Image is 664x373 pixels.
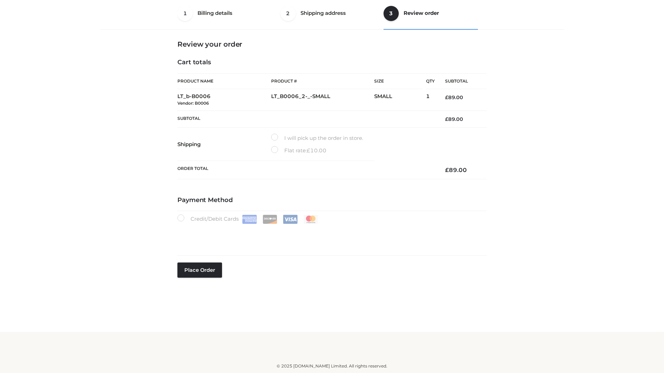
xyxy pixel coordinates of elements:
iframe: Secure payment input frame [176,222,485,248]
th: Product Name [177,73,271,89]
img: Discover [262,215,277,224]
h4: Payment Method [177,197,487,204]
th: Subtotal [177,111,435,127]
th: Shipping [177,128,271,161]
label: Credit/Debit Cards [177,214,319,224]
h4: Cart totals [177,59,487,66]
bdi: 89.00 [445,94,463,101]
h3: Review your order [177,40,487,48]
td: LT_B0006_2-_-SMALL [271,89,374,111]
small: Vendor: B0006 [177,101,209,106]
td: SMALL [374,89,426,111]
span: £ [445,94,448,101]
th: Order Total [177,161,435,179]
span: £ [307,147,310,154]
button: Place order [177,262,222,278]
img: Amex [242,215,257,224]
td: 1 [426,89,435,111]
label: Flat rate: [271,146,326,155]
bdi: 10.00 [307,147,326,154]
bdi: 89.00 [445,116,463,122]
th: Size [374,74,423,89]
label: I will pick up the order in store. [271,134,363,143]
th: Qty [426,73,435,89]
span: £ [445,116,448,122]
span: £ [445,166,449,173]
th: Product # [271,73,374,89]
img: Visa [283,215,298,224]
td: LT_b-B0006 [177,89,271,111]
bdi: 89.00 [445,166,467,173]
div: © 2025 [DOMAIN_NAME] Limited. All rights reserved. [103,363,561,370]
img: Mastercard [303,215,318,224]
th: Subtotal [435,74,487,89]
